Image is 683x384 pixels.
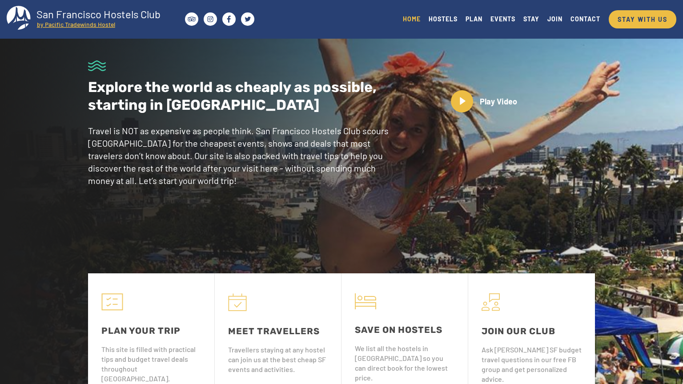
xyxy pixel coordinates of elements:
[609,10,676,28] a: STAY WITH US
[482,324,582,338] div: JOIN OUR CLUB
[88,124,392,187] p: Travel is NOT as expensive as people think. San Francisco Hostels Club scours [GEOGRAPHIC_DATA] f...
[228,324,328,338] div: MEET TRAVELLERS
[101,324,201,337] div: PLAN YOUR TRIP
[36,8,161,20] tspan: San Francisco Hostels Club
[7,6,169,32] a: San Francisco Hostels Club by Pacific Tradewinds Hostel
[519,13,543,25] a: STAY
[399,13,425,25] a: HOME
[37,20,115,28] tspan: by Pacific Tradewinds Hostel
[101,344,201,384] div: This site is filled with practical tips and budget travel deals throughout [GEOGRAPHIC_DATA].
[88,78,392,114] p: Explore the world as cheaply as possible, starting in [GEOGRAPHIC_DATA]
[355,344,454,383] div: We list all the hostels in [GEOGRAPHIC_DATA] so you can direct book for the lowest price.
[543,13,566,25] a: JOIN
[482,345,582,384] div: Ask [PERSON_NAME] SF budget travel questions in our free FB group and get personalized advice.
[228,345,328,374] div: Travellers staying at any hostel can join us at the best cheap SF events and activities.
[355,323,454,336] div: SAVE ON HOSTELS
[473,96,524,108] p: Play Video
[425,13,462,25] a: HOSTELS
[462,13,486,25] a: PLAN
[566,13,604,25] a: CONTACT
[486,13,519,25] a: EVENTS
